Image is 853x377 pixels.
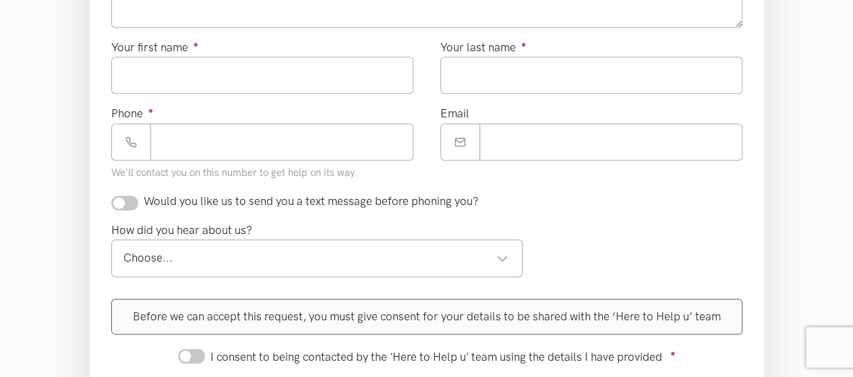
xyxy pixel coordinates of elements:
[670,348,676,358] sup: ●
[440,105,469,123] label: Email
[111,221,252,239] label: How did you hear about us?
[148,105,154,115] sup: ●
[479,123,742,161] input: Email
[123,249,509,267] div: Choose...
[194,39,199,49] sup: ●
[111,105,154,123] label: Phone
[440,38,527,57] label: Your last name
[111,167,357,179] small: We'll contact you on this number to get help on its way.
[210,350,662,364] span: I consent to being contacted by the 'Here to Help u' team using the details I have provided
[521,39,527,49] sup: ●
[144,194,479,208] span: Would you like us to send you a text message before phoning you?
[111,38,199,57] label: Your first name
[150,123,413,161] input: Phone number
[111,299,742,335] div: Before we can accept this request, you must give consent for your details to be shared with the ‘...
